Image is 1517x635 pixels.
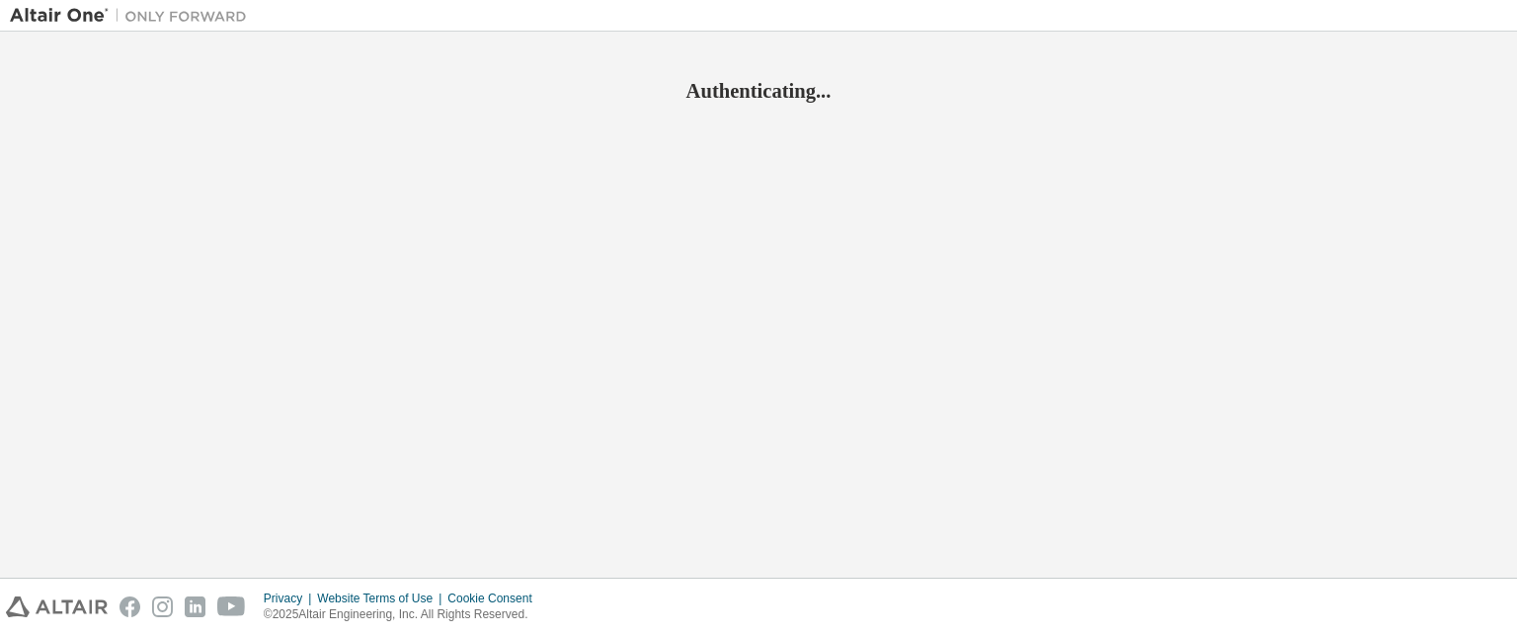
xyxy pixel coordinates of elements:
[264,591,317,606] div: Privacy
[10,6,257,26] img: Altair One
[185,596,205,617] img: linkedin.svg
[317,591,447,606] div: Website Terms of Use
[264,606,544,623] p: © 2025 Altair Engineering, Inc. All Rights Reserved.
[447,591,543,606] div: Cookie Consent
[10,78,1507,104] h2: Authenticating...
[120,596,140,617] img: facebook.svg
[6,596,108,617] img: altair_logo.svg
[152,596,173,617] img: instagram.svg
[217,596,246,617] img: youtube.svg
